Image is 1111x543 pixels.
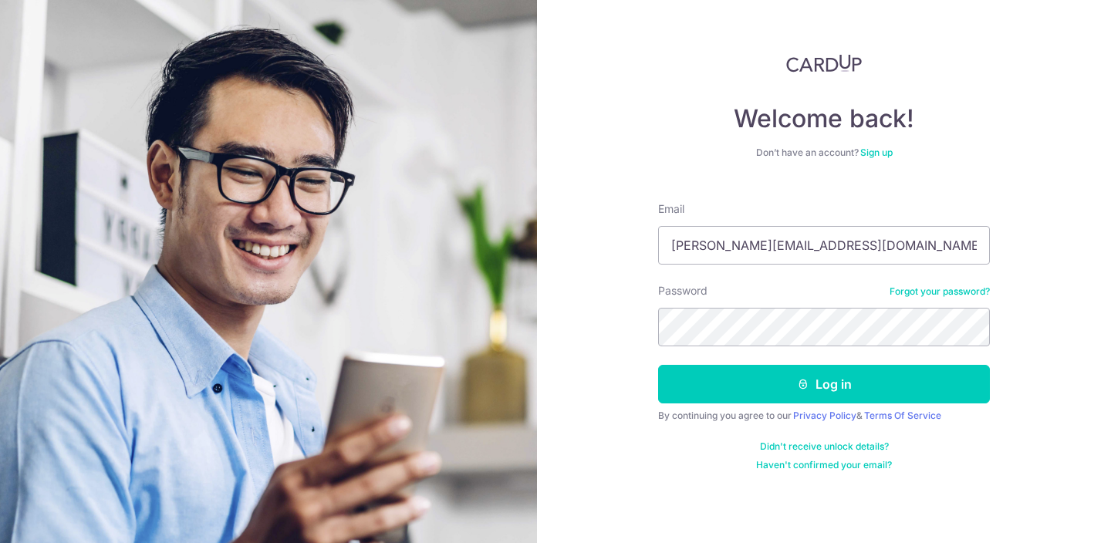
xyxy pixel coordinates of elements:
label: Email [658,201,684,217]
div: By continuing you agree to our & [658,410,990,422]
input: Enter your Email [658,226,990,265]
a: Privacy Policy [793,410,856,421]
a: Forgot your password? [890,285,990,298]
button: Log in [658,365,990,403]
div: Don’t have an account? [658,147,990,159]
label: Password [658,283,707,298]
a: Sign up [860,147,893,158]
h4: Welcome back! [658,103,990,134]
a: Haven't confirmed your email? [756,459,892,471]
a: Terms Of Service [864,410,941,421]
img: CardUp Logo [786,54,862,73]
a: Didn't receive unlock details? [760,440,889,453]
